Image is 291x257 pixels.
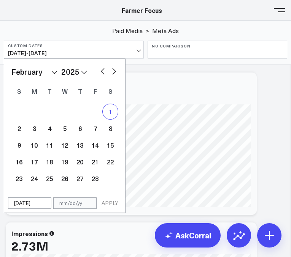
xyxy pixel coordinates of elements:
[148,41,288,59] button: No Comparison
[42,85,57,97] div: Tuesday
[11,85,27,97] div: Sunday
[11,239,48,252] div: 2.73M
[155,223,221,248] a: AskCorral
[99,197,121,209] button: APPLY
[8,50,140,56] span: [DATE] - [DATE]
[53,197,97,209] input: mm/dd/yy
[152,44,283,48] b: No Comparison
[112,27,149,35] div: >
[11,229,48,238] div: Impressions
[27,85,42,97] div: Monday
[87,85,103,97] div: Friday
[4,41,144,59] button: Custom Dates[DATE]-[DATE]
[8,197,51,209] input: mm/dd/yy
[112,27,143,35] a: Paid Media
[57,85,72,97] div: Wednesday
[122,6,162,14] a: Farmer Focus
[8,43,140,48] b: Custom Dates
[152,27,179,35] a: Meta Ads
[103,85,118,97] div: Saturday
[72,85,87,97] div: Thursday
